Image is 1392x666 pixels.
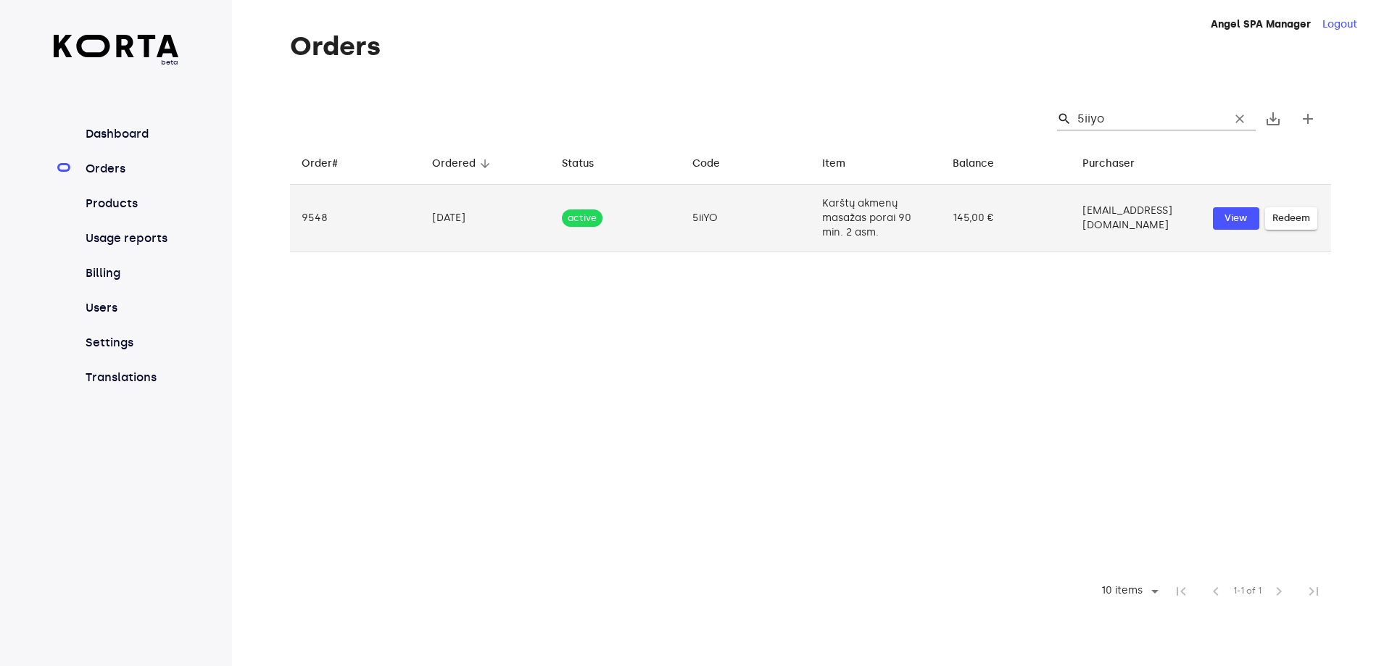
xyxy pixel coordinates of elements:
div: Purchaser [1082,155,1135,172]
div: 10 items [1098,585,1146,597]
td: Karštų akmenų masažas porai 90 min. 2 asm. [811,185,941,252]
div: Code [692,155,720,172]
span: Ordered [432,155,494,172]
div: 10 items [1092,580,1164,602]
a: Usage reports [83,230,179,247]
span: clear [1232,112,1247,126]
span: Next Page [1261,574,1296,609]
span: Purchaser [1082,155,1153,172]
a: Settings [83,334,179,351]
a: Translations [83,369,179,386]
span: add [1299,110,1317,128]
span: First Page [1164,574,1198,609]
button: Redeem [1265,207,1317,230]
div: Balance [953,155,994,172]
div: Order# [302,155,338,172]
span: Item [822,155,864,172]
span: save_alt [1264,110,1282,128]
a: Dashboard [83,125,179,143]
td: [EMAIL_ADDRESS][DOMAIN_NAME] [1071,185,1201,252]
span: View [1220,210,1252,227]
a: Orders [83,160,179,178]
span: Balance [953,155,1013,172]
span: arrow_downward [478,157,492,170]
a: Users [83,299,179,317]
button: Logout [1322,17,1357,32]
img: Korta [54,35,179,57]
div: Item [822,155,845,172]
span: Previous Page [1198,574,1233,609]
span: active [562,212,602,225]
a: Products [83,195,179,212]
td: 9548 [290,185,420,252]
button: Create new gift card [1290,101,1325,136]
h1: Orders [290,32,1331,61]
td: 145,00 € [941,185,1072,252]
div: Status [562,155,594,172]
span: Status [562,155,613,172]
span: beta [54,57,179,67]
span: Search [1057,112,1072,126]
span: Order# [302,155,357,172]
span: 1-1 of 1 [1233,584,1261,599]
span: Redeem [1272,210,1310,227]
button: Clear Search [1224,103,1256,135]
a: Billing [83,265,179,282]
span: Last Page [1296,574,1331,609]
td: 5iiYO [681,185,811,252]
span: Code [692,155,739,172]
button: Export [1256,101,1290,136]
div: Ordered [432,155,476,172]
a: beta [54,35,179,67]
input: Search [1077,107,1218,130]
strong: Angel SPA Manager [1211,18,1311,30]
td: [DATE] [420,185,551,252]
button: View [1213,207,1259,230]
